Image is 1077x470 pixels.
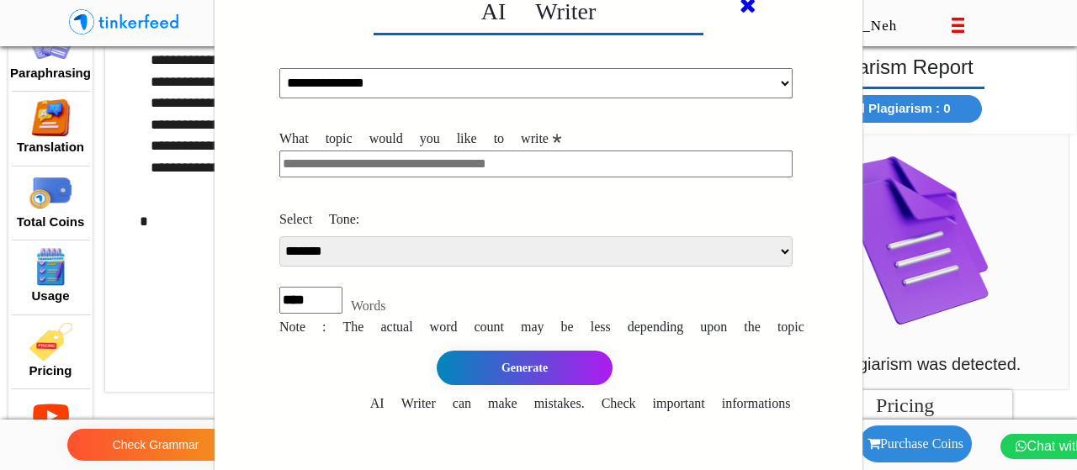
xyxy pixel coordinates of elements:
img: translate%20icon.png [29,99,72,137]
img: transaction%20histroy.png [29,248,72,286]
button: Check Grammar [67,429,243,461]
button: Usage [26,286,74,307]
img: NoPlagiarism.png [816,135,1014,346]
img: pricing.png [29,323,72,361]
h4: Plagiarism Report [710,55,1076,80]
button: Generate [437,351,613,385]
p: AI Writer can make mistakes. Check important informations [370,393,1018,414]
div: Words [351,296,385,316]
img: wallet.png [29,174,72,212]
label: Select Tone: [279,209,862,230]
button: Purchase Coins [859,425,972,462]
label: What topic would you like to write [279,129,862,149]
button: Total Plagiarism : 0 [804,95,982,123]
p: Note : The actual word count may be less depending upon the topic [279,317,862,337]
button: Translation [12,137,89,158]
button: Pricing [24,361,77,382]
h5: No plagiarism was detected. [726,346,1060,383]
p: Sai _Neh [833,11,901,41]
h4: Pricing [876,393,934,418]
button: Paraphrasing [5,63,96,84]
button: Total Coins [12,212,90,233]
